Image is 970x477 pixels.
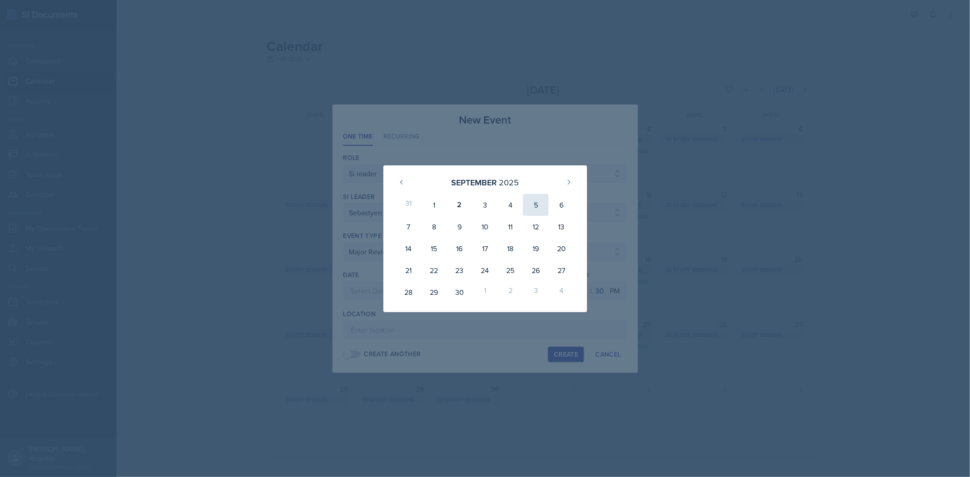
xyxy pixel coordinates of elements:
div: 24 [472,259,498,281]
div: 3 [523,281,548,303]
div: 30 [447,281,472,303]
div: 25 [498,259,523,281]
div: 4 [498,194,523,216]
div: 22 [421,259,447,281]
div: 4 [548,281,574,303]
div: 7 [396,216,422,238]
div: 8 [421,216,447,238]
div: 27 [548,259,574,281]
div: 18 [498,238,523,259]
div: 29 [421,281,447,303]
div: 1 [472,281,498,303]
div: 28 [396,281,422,303]
div: 26 [523,259,548,281]
div: 23 [447,259,472,281]
div: 16 [447,238,472,259]
div: 11 [498,216,523,238]
div: 9 [447,216,472,238]
div: 31 [396,194,422,216]
div: 1 [421,194,447,216]
div: 15 [421,238,447,259]
div: September [451,176,497,189]
div: 2 [498,281,523,303]
div: 5 [523,194,548,216]
div: 20 [548,238,574,259]
div: 17 [472,238,498,259]
div: 12 [523,216,548,238]
div: 13 [548,216,574,238]
div: 14 [396,238,422,259]
div: 6 [548,194,574,216]
div: 2025 [499,176,519,189]
div: 3 [472,194,498,216]
div: 21 [396,259,422,281]
div: 19 [523,238,548,259]
div: 10 [472,216,498,238]
div: 2 [447,194,472,216]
